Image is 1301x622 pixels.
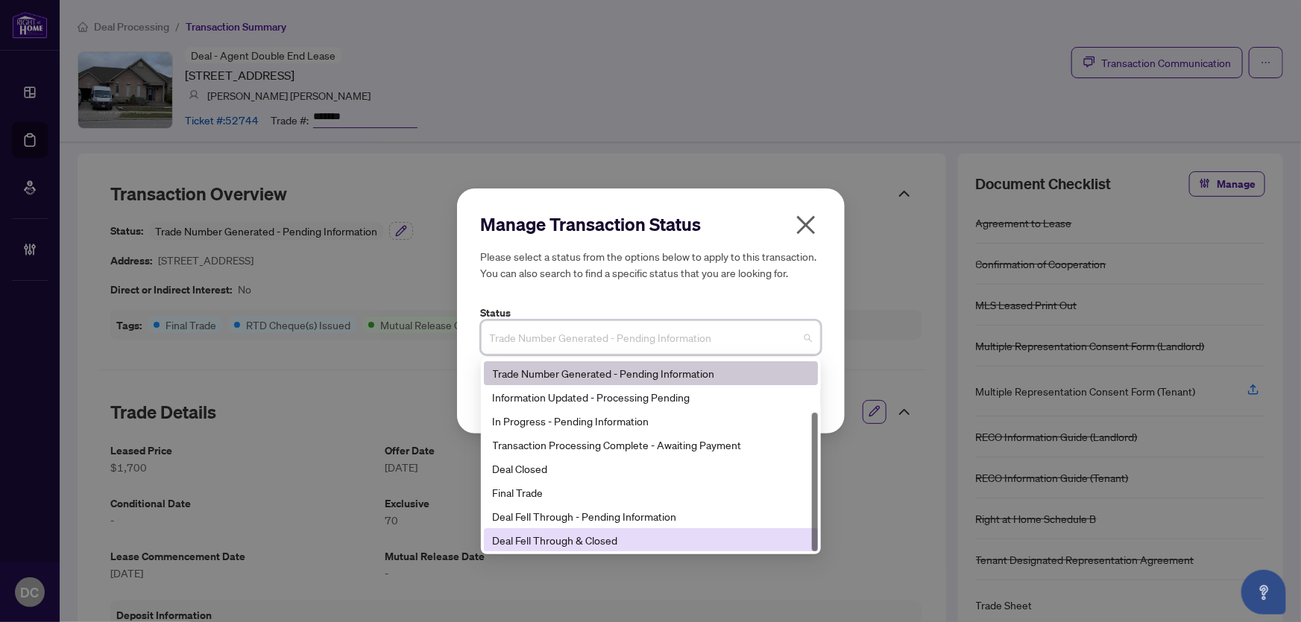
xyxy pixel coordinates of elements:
div: Deal Closed [484,457,818,480]
h2: Manage Transaction Status [481,212,821,236]
span: Trade Number Generated - Pending Information [490,323,812,352]
div: Transaction Processing Complete - Awaiting Payment [484,433,818,457]
div: Information Updated - Processing Pending [493,389,809,405]
label: Status [481,305,821,321]
button: Open asap [1241,570,1286,615]
div: Trade Number Generated - Pending Information [493,365,809,381]
div: Deal Fell Through - Pending Information [484,504,818,528]
div: In Progress - Pending Information [493,413,809,429]
div: Deal Fell Through & Closed [493,532,809,548]
div: Information Updated - Processing Pending [484,385,818,409]
span: close [794,213,818,237]
div: Deal Fell Through - Pending Information [493,508,809,524]
div: Deal Closed [493,460,809,477]
h5: Please select a status from the options below to apply to this transaction. You can also search t... [481,248,821,281]
div: Final Trade [493,484,809,501]
div: Final Trade [484,480,818,504]
div: Deal Fell Through & Closed [484,528,818,552]
div: Trade Number Generated - Pending Information [484,361,818,385]
div: Transaction Processing Complete - Awaiting Payment [493,437,809,453]
div: In Progress - Pending Information [484,409,818,433]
